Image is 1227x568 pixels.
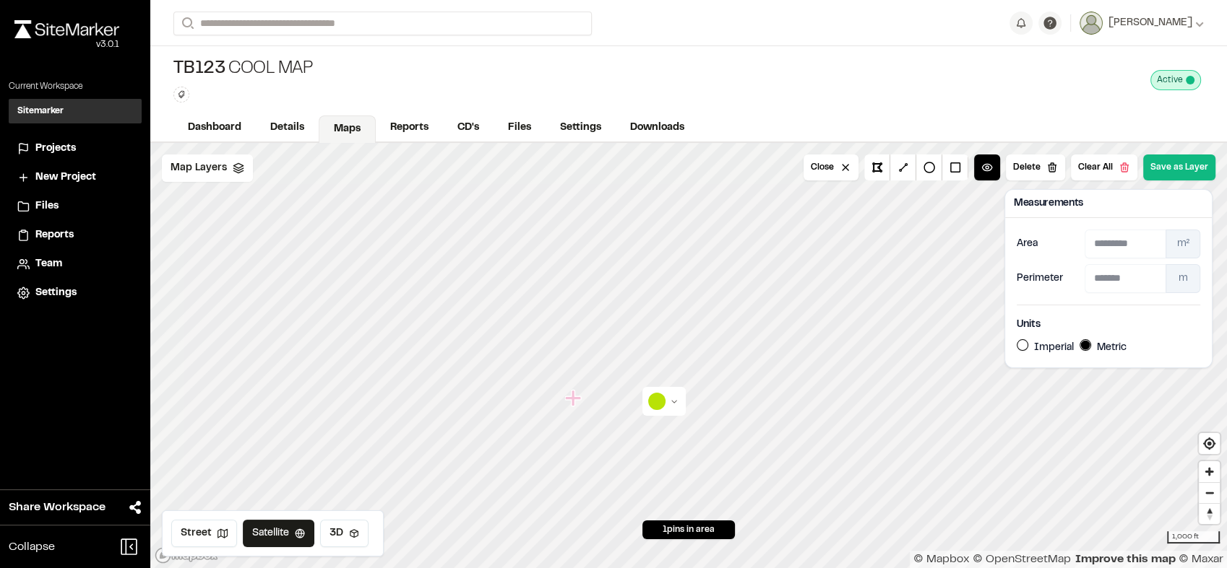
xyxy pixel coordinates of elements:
[17,227,133,243] a: Reports
[1157,74,1183,87] span: Active
[804,154,858,180] button: Close
[913,554,970,564] a: Mapbox
[173,87,189,102] button: Edit Tags
[256,114,319,141] a: Details
[320,520,369,547] button: 3D
[35,141,76,157] span: Projects
[1186,76,1194,84] span: This project is active and counting against your active project count.
[1179,554,1223,564] a: Maxar
[1199,503,1220,524] button: Reset bearing to north
[35,285,77,301] span: Settings
[171,160,227,176] span: Map Layers
[1017,317,1200,333] h4: Units
[1108,15,1192,31] span: [PERSON_NAME]
[616,114,699,141] a: Downloads
[1143,154,1215,180] button: Save as Layer
[1150,70,1201,90] div: This project is active and counting against your active project count.
[14,38,119,51] div: Oh geez...please don't...
[35,256,62,272] span: Team
[565,389,584,408] div: Map marker
[1199,461,1220,482] button: Zoom in
[171,520,237,547] button: Street
[1167,531,1220,543] div: 1,000 ft
[17,198,133,214] a: Files
[150,143,1227,568] canvas: Map
[319,115,376,143] a: Maps
[1014,196,1083,211] h3: Measurements
[9,538,55,556] span: Collapse
[173,58,313,81] div: Cool Map
[1199,482,1220,503] button: Zoom out
[17,285,133,301] a: Settings
[173,58,225,81] span: TB123
[1080,12,1204,35] button: [PERSON_NAME]
[1199,504,1220,524] span: Reset bearing to north
[973,554,1071,564] a: OpenStreetMap
[17,141,133,157] a: Projects
[14,20,119,38] img: rebrand.png
[1075,554,1176,564] a: Improve this map
[1071,154,1137,180] button: Clear All
[1017,236,1038,252] label: Area
[1034,344,1074,352] label: Imperial
[376,114,443,141] a: Reports
[9,80,142,93] p: Current Workspace
[1017,271,1063,287] label: Perimeter
[243,520,314,547] button: Satellite
[1080,12,1103,35] img: User
[17,256,133,272] a: Team
[1199,433,1220,454] button: Find my location
[35,198,59,214] span: Files
[173,12,199,35] button: Search
[17,170,133,185] a: New Project
[35,227,74,243] span: Reports
[494,114,546,141] a: Files
[1166,264,1200,293] div: m
[1097,344,1127,352] label: Metric
[663,523,715,536] span: 1 pins in area
[1166,230,1200,258] div: m²
[155,547,218,564] a: Mapbox homepage
[17,105,64,118] h3: Sitemarker
[173,114,256,141] a: Dashboard
[9,499,106,516] span: Share Workspace
[1006,154,1065,180] button: Delete
[546,114,616,141] a: Settings
[443,114,494,141] a: CD's
[35,170,96,185] span: New Project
